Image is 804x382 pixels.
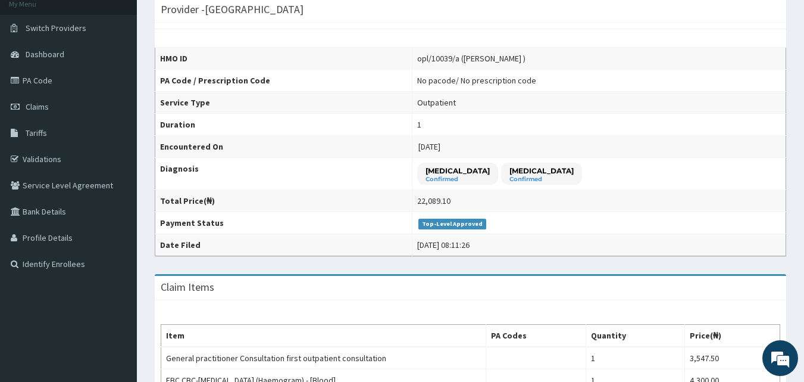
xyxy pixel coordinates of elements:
span: Top-Level Approved [418,219,487,229]
div: No pacode / No prescription code [417,74,536,86]
td: 3,547.50 [685,347,780,369]
div: 1 [417,119,421,131]
img: d_794563401_company_1708531726252_794563401 [22,60,48,89]
span: Switch Providers [26,23,86,33]
th: Date Filed [155,234,412,256]
p: [MEDICAL_DATA] [509,166,574,176]
span: We're online! [69,115,164,235]
div: [DATE] 08:11:26 [417,239,470,251]
p: [MEDICAL_DATA] [426,166,490,176]
div: 22,089.10 [417,195,451,207]
th: PA Code / Prescription Code [155,70,412,92]
th: Diagnosis [155,158,412,190]
th: Service Type [155,92,412,114]
div: Chat with us now [62,67,200,82]
th: Payment Status [155,212,412,234]
textarea: Type your message and hit 'Enter' [6,255,227,297]
div: Outpatient [417,97,456,108]
span: Claims [26,101,49,112]
th: Item [161,325,486,347]
div: opl/10039/a ([PERSON_NAME] ) [417,52,525,64]
span: [DATE] [418,141,440,152]
th: Encountered On [155,136,412,158]
small: Confirmed [426,176,490,182]
th: Quantity [586,325,685,347]
th: Price(₦) [685,325,780,347]
h3: Provider - [GEOGRAPHIC_DATA] [161,4,304,15]
small: Confirmed [509,176,574,182]
h3: Claim Items [161,282,214,293]
span: Tariffs [26,128,47,138]
td: 1 [586,347,685,369]
div: Minimize live chat window [195,6,224,35]
th: PA Codes [486,325,586,347]
span: Dashboard [26,49,64,60]
th: HMO ID [155,48,412,70]
td: General practitioner Consultation first outpatient consultation [161,347,486,369]
th: Total Price(₦) [155,190,412,212]
th: Duration [155,114,412,136]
